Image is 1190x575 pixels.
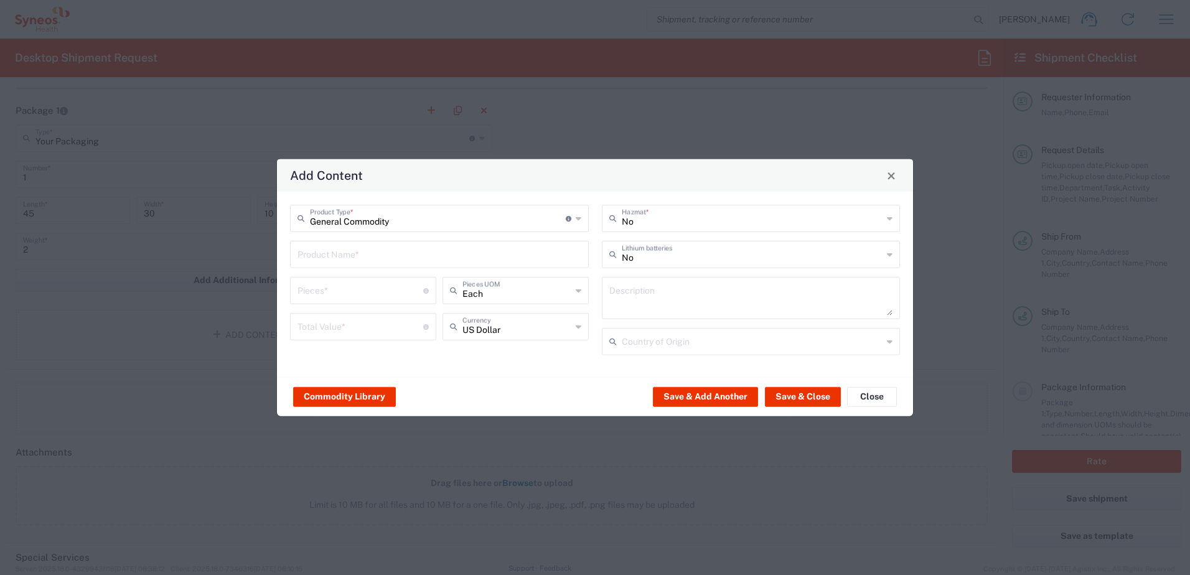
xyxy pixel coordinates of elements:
[847,386,897,406] button: Close
[653,386,758,406] button: Save & Add Another
[883,167,900,184] button: Close
[290,166,363,184] h4: Add Content
[765,386,841,406] button: Save & Close
[293,386,396,406] button: Commodity Library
